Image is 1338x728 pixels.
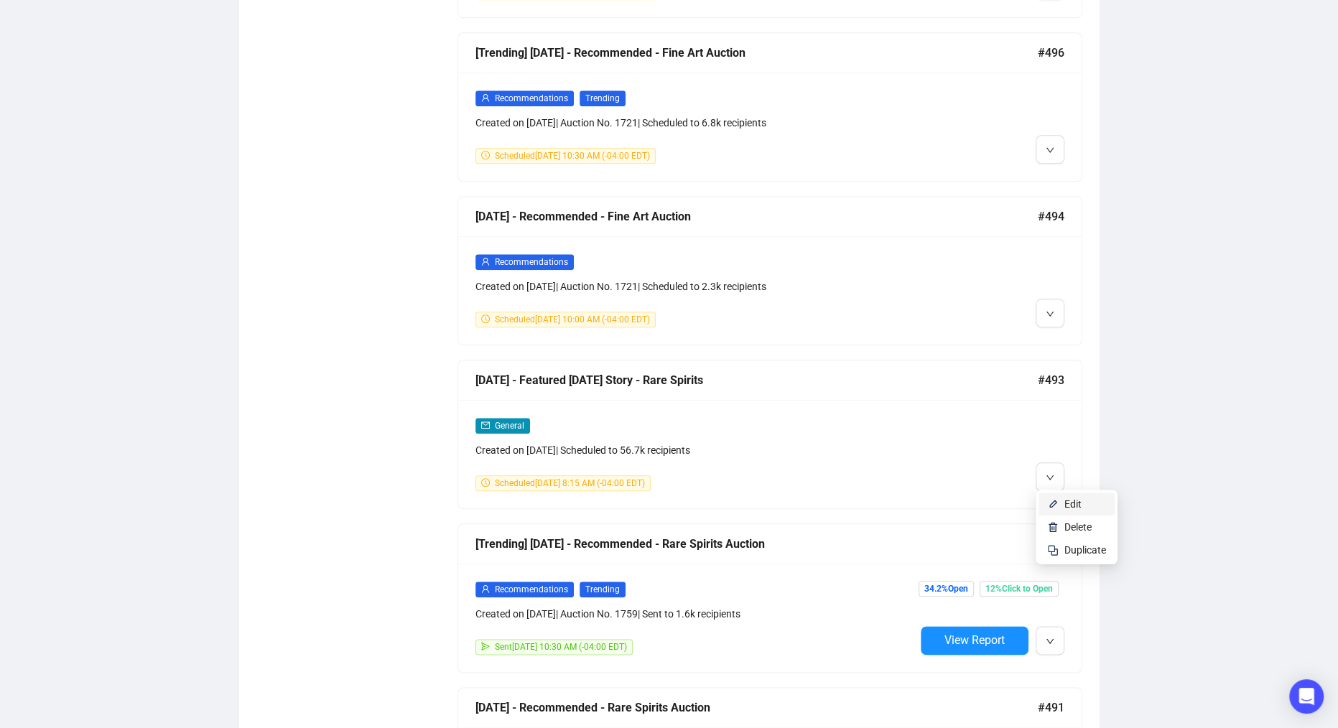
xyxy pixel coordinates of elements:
div: Created on [DATE] | Auction No. 1759 | Sent to 1.6k recipients [475,606,915,622]
span: 12% Click to Open [980,581,1059,597]
div: Created on [DATE] | Scheduled to 56.7k recipients [475,442,915,458]
span: mail [481,421,490,429]
span: clock-circle [481,478,490,487]
span: Duplicate [1064,544,1106,556]
span: Scheduled [DATE] 10:00 AM (-04:00 EDT) [495,314,650,325]
span: Trending [580,90,626,106]
div: [DATE] - Recommended - Fine Art Auction [475,207,1038,225]
span: #491 [1038,699,1064,717]
div: [DATE] - Featured [DATE] Story - Rare Spirits [475,371,1038,389]
span: send [481,642,490,650]
span: #493 [1038,371,1064,389]
span: Edit [1064,498,1082,510]
img: svg+xml;base64,PHN2ZyB4bWxucz0iaHR0cDovL3d3dy53My5vcmcvMjAwMC9zdmciIHhtbG5zOnhsaW5rPSJodHRwOi8vd3... [1047,498,1059,510]
span: user [481,584,490,593]
div: [Trending] [DATE] - Recommended - Fine Art Auction [475,44,1038,62]
span: Delete [1064,521,1092,533]
span: View Report [944,633,1005,647]
span: Scheduled [DATE] 10:30 AM (-04:00 EDT) [495,151,650,161]
span: Sent [DATE] 10:30 AM (-04:00 EDT) [495,642,627,652]
span: down [1046,637,1054,645]
span: Trending [580,582,626,597]
span: down [1046,146,1054,154]
a: [DATE] - Recommended - Fine Art Auction#494userRecommendationsCreated on [DATE]| Auction No. 1721... [457,196,1082,345]
span: 34.2% Open [919,581,974,597]
div: [DATE] - Recommended - Rare Spirits Auction [475,699,1038,717]
a: [Trending] [DATE] - Recommended - Fine Art Auction#496userRecommendationsTrendingCreated on [DATE... [457,32,1082,182]
div: [Trending] [DATE] - Recommended - Rare Spirits Auction [475,535,1038,553]
a: [DATE] - Featured [DATE] Story - Rare Spirits#493mailGeneralCreated on [DATE]| Scheduled to 56.7k... [457,360,1082,509]
img: svg+xml;base64,PHN2ZyB4bWxucz0iaHR0cDovL3d3dy53My5vcmcvMjAwMC9zdmciIHdpZHRoPSIyNCIgaGVpZ2h0PSIyNC... [1047,544,1059,556]
div: Created on [DATE] | Auction No. 1721 | Scheduled to 6.8k recipients [475,115,915,131]
span: clock-circle [481,151,490,159]
img: svg+xml;base64,PHN2ZyB4bWxucz0iaHR0cDovL3d3dy53My5vcmcvMjAwMC9zdmciIHhtbG5zOnhsaW5rPSJodHRwOi8vd3... [1047,521,1059,533]
span: clock-circle [481,314,490,323]
span: General [495,421,524,431]
span: user [481,93,490,102]
a: [Trending] [DATE] - Recommended - Rare Spirits Auction#492userRecommendationsTrendingCreated on [... [457,523,1082,673]
span: down [1046,473,1054,482]
span: Recommendations [495,257,568,267]
span: #494 [1038,207,1064,225]
span: Recommendations [495,93,568,103]
span: Recommendations [495,584,568,594]
div: Open Intercom Messenger [1289,679,1324,714]
span: user [481,257,490,266]
span: #496 [1038,44,1064,62]
div: Created on [DATE] | Auction No. 1721 | Scheduled to 2.3k recipients [475,279,915,294]
button: View Report [921,626,1028,655]
span: down [1046,309,1054,318]
span: Scheduled [DATE] 8:15 AM (-04:00 EDT) [495,478,645,488]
